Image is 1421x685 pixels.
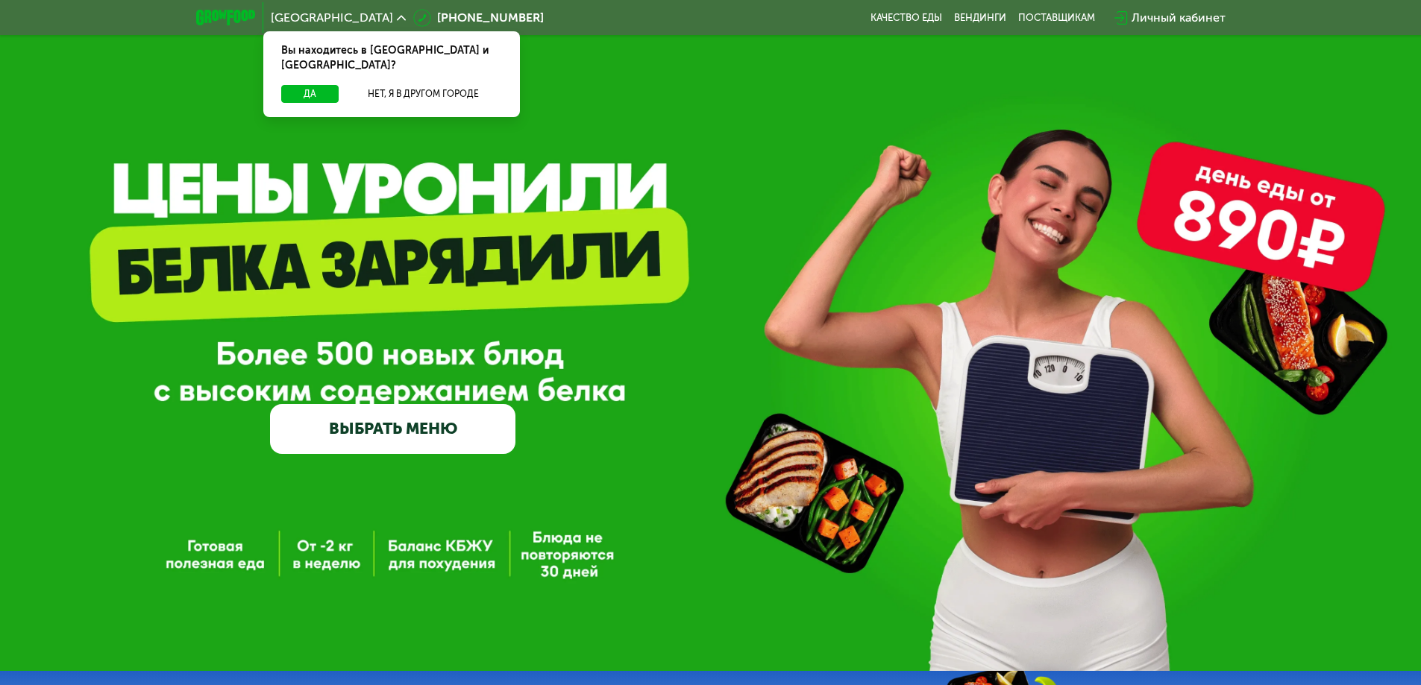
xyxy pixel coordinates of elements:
button: Нет, я в другом городе [345,85,502,103]
a: ВЫБРАТЬ МЕНЮ [270,404,515,453]
a: Вендинги [954,12,1006,24]
button: Да [281,85,339,103]
a: [PHONE_NUMBER] [413,9,544,27]
div: Вы находитесь в [GEOGRAPHIC_DATA] и [GEOGRAPHIC_DATA]? [263,31,520,85]
a: Качество еды [871,12,942,24]
div: Личный кабинет [1132,9,1226,27]
div: поставщикам [1018,12,1095,24]
span: [GEOGRAPHIC_DATA] [271,12,393,24]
